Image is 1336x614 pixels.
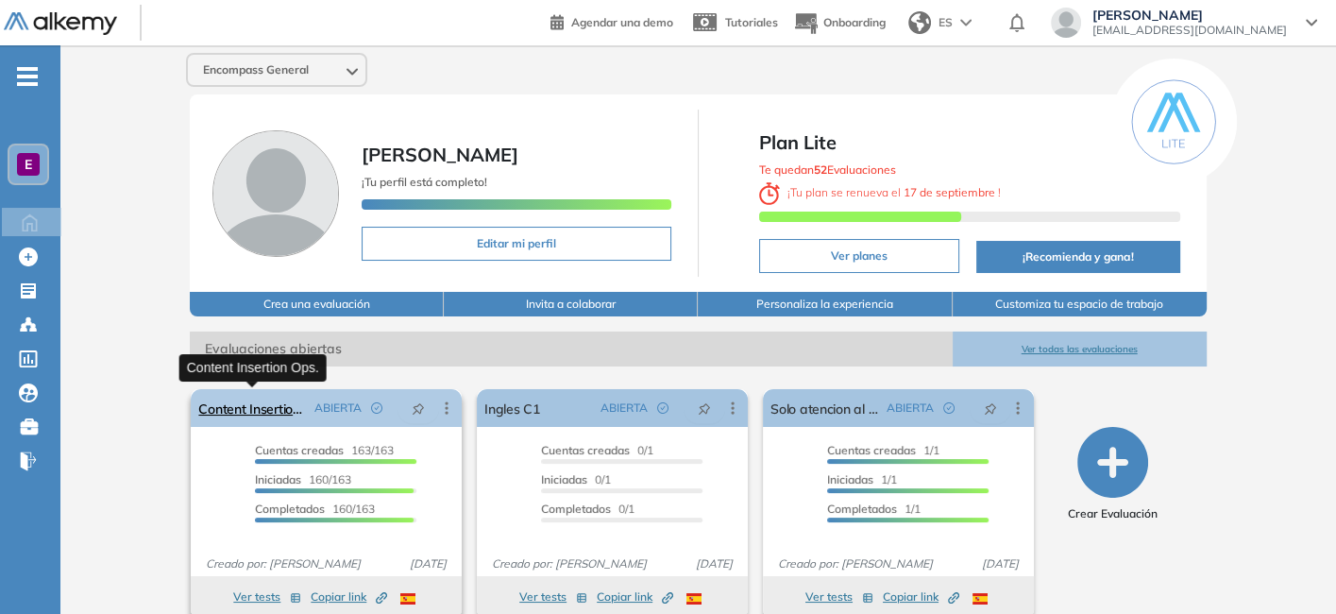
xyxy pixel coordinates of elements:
[686,593,702,605] img: ESP
[571,15,673,29] span: Agendar una demo
[233,586,301,608] button: Ver tests
[550,9,673,32] a: Agendar una demo
[953,332,1207,367] button: Ver todas las evaluaciones
[362,227,671,261] button: Editar mi perfil
[1068,505,1158,522] span: Crear Evaluación
[1092,8,1287,23] span: [PERSON_NAME]
[198,389,307,427] a: Content Insertion Ops.
[311,586,387,608] button: Copiar link
[255,443,344,457] span: Cuentas creadas
[541,472,611,486] span: 0/1
[1068,427,1158,522] button: Crear Evaluación
[725,15,778,29] span: Tutoriales
[984,401,997,416] span: pushpin
[759,185,1001,199] span: ¡ Tu plan se renueva el !
[4,12,117,36] img: Logo
[190,332,952,367] span: Evaluaciones abiertas
[814,162,827,177] b: 52
[759,128,1180,157] span: Plan Lite
[827,443,939,457] span: 1/1
[597,586,673,608] button: Copiar link
[883,588,959,605] span: Copiar link
[793,3,886,43] button: Onboarding
[311,588,387,605] span: Copiar link
[17,75,38,78] i: -
[953,292,1207,316] button: Customiza tu espacio de trabajo
[600,400,648,417] span: ABIERTA
[805,586,873,608] button: Ver tests
[759,239,959,273] button: Ver planes
[255,502,375,516] span: 160/163
[939,14,953,31] span: ES
[823,15,886,29] span: Onboarding
[255,443,394,457] span: 163/163
[827,472,873,486] span: Iniciadas
[519,586,587,608] button: Ver tests
[908,11,931,34] img: world
[759,162,896,177] span: Te quedan Evaluaciones
[212,130,339,257] img: Foto de perfil
[970,393,1011,423] button: pushpin
[179,354,327,382] div: Content Insertion Ops.
[255,472,351,486] span: 160/163
[190,292,444,316] button: Crea una evaluación
[770,389,879,427] a: Solo atencion al detalle + Ingles C1
[688,555,740,572] span: [DATE]
[827,472,897,486] span: 1/1
[541,443,630,457] span: Cuentas creadas
[974,555,1026,572] span: [DATE]
[402,555,454,572] span: [DATE]
[657,402,668,414] span: check-circle
[759,182,780,205] img: clock-svg
[541,443,653,457] span: 0/1
[400,593,415,605] img: ESP
[901,185,998,199] b: 17 de septiembre
[203,62,309,77] span: Encompass General
[943,402,955,414] span: check-circle
[25,157,32,172] span: E
[698,401,711,416] span: pushpin
[684,393,725,423] button: pushpin
[960,19,972,26] img: arrow
[541,472,587,486] span: Iniciadas
[397,393,439,423] button: pushpin
[314,400,362,417] span: ABIERTA
[198,555,368,572] span: Creado por: [PERSON_NAME]
[976,241,1180,273] button: ¡Recomienda y gana!
[541,502,634,516] span: 0/1
[255,472,301,486] span: Iniciadas
[1092,23,1287,38] span: [EMAIL_ADDRESS][DOMAIN_NAME]
[362,175,487,189] span: ¡Tu perfil está completo!
[827,443,916,457] span: Cuentas creadas
[770,555,940,572] span: Creado por: [PERSON_NAME]
[698,292,952,316] button: Personaliza la experiencia
[972,593,988,605] img: ESP
[541,502,611,516] span: Completados
[255,502,325,516] span: Completados
[883,586,959,608] button: Copiar link
[597,588,673,605] span: Copiar link
[484,389,540,427] a: Ingles C1
[484,555,654,572] span: Creado por: [PERSON_NAME]
[827,502,921,516] span: 1/1
[444,292,698,316] button: Invita a colaborar
[362,143,518,166] span: [PERSON_NAME]
[827,502,897,516] span: Completados
[412,401,425,416] span: pushpin
[887,400,934,417] span: ABIERTA
[371,402,382,414] span: check-circle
